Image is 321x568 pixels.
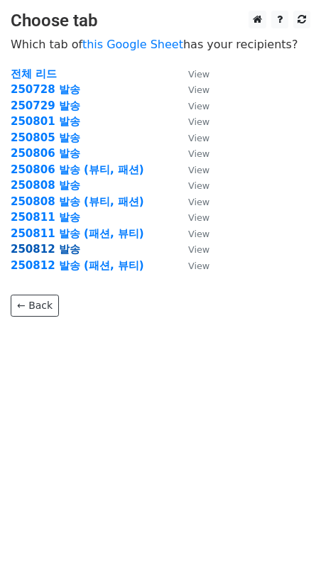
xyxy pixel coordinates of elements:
[174,195,210,208] a: View
[174,179,210,192] a: View
[174,67,210,80] a: View
[188,69,210,80] small: View
[11,179,80,192] a: 250808 발송
[11,99,80,112] a: 250729 발송
[174,147,210,160] a: View
[11,243,80,256] a: 250812 발송
[174,243,210,256] a: View
[174,227,210,240] a: View
[174,259,210,272] a: View
[11,211,80,224] a: 250811 발송
[188,212,210,223] small: View
[188,84,210,95] small: View
[174,99,210,112] a: View
[188,197,210,207] small: View
[174,83,210,96] a: View
[11,67,57,80] a: 전체 리드
[11,11,310,31] h3: Choose tab
[188,148,210,159] small: View
[174,211,210,224] a: View
[174,131,210,144] a: View
[188,261,210,271] small: View
[174,115,210,128] a: View
[11,259,144,272] a: 250812 발송 (패션, 뷰티)
[11,295,59,317] a: ← Back
[11,37,310,52] p: Which tab of has your recipients?
[11,131,80,144] a: 250805 발송
[250,500,321,568] iframe: Chat Widget
[188,133,210,143] small: View
[174,163,210,176] a: View
[188,165,210,175] small: View
[11,147,80,160] a: 250806 발송
[11,83,80,96] a: 250728 발송
[11,227,144,240] a: 250811 발송 (패션, 뷰티)
[188,101,210,111] small: View
[188,244,210,255] small: View
[11,163,144,176] a: 250806 발송 (뷰티, 패션)
[11,195,144,208] a: 250808 발송 (뷰티, 패션)
[188,180,210,191] small: View
[82,38,183,51] a: this Google Sheet
[11,115,80,128] a: 250801 발송
[188,116,210,127] small: View
[188,229,210,239] small: View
